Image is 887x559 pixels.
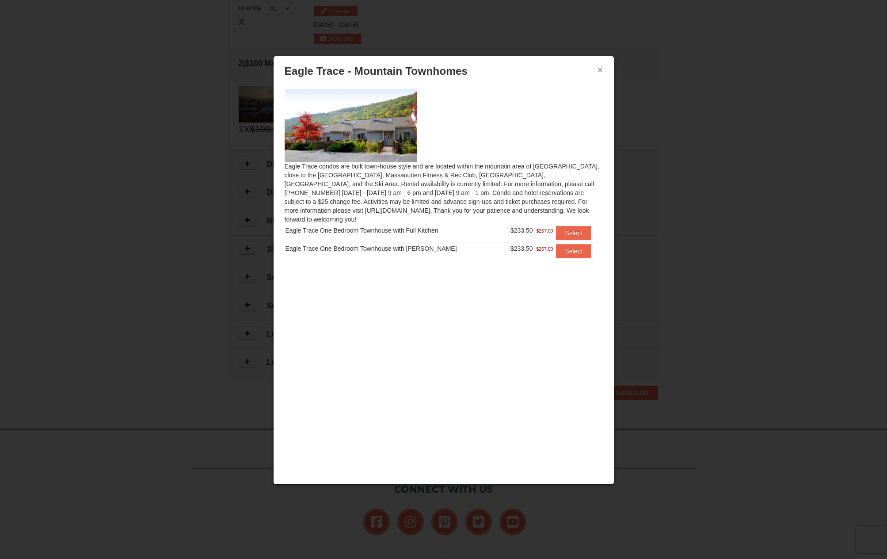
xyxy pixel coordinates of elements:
[278,82,609,276] div: Eagle Trace condos are built town-house style and are located within the mountain area of [GEOGRA...
[556,226,591,240] button: Select
[286,226,499,235] div: Eagle Trace One Bedroom Townhouse with Full Kitchen
[510,245,533,252] span: $233.50
[510,227,533,234] span: $233.50
[286,244,499,253] div: Eagle Trace One Bedroom Townhouse with [PERSON_NAME]
[285,89,417,161] img: 19218983-1-9b289e55.jpg
[556,244,591,258] button: Select
[536,245,553,253] span: $257.00
[536,226,553,235] span: $257.00
[598,65,603,74] button: ×
[285,65,468,77] span: Eagle Trace - Mountain Townhomes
